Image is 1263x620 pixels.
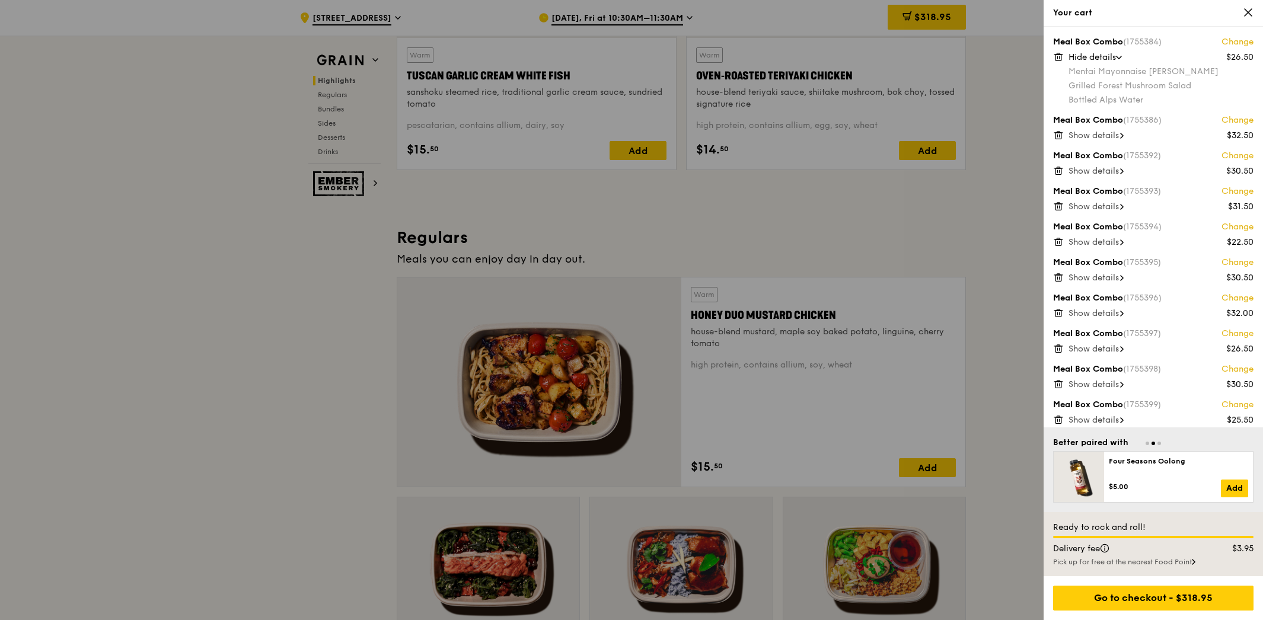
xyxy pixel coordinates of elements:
a: Change [1221,257,1254,269]
div: Pick up for free at the nearest Food Point [1053,557,1254,567]
span: Show details [1069,202,1119,212]
span: (1755397) [1123,328,1161,338]
div: Meal Box Combo [1053,257,1254,269]
div: $31.50 [1228,201,1254,213]
span: (1755394) [1123,222,1162,232]
a: Change [1221,36,1254,48]
span: Hide details [1069,52,1116,62]
div: Meal Box Combo [1053,150,1254,162]
span: (1755395) [1123,257,1161,267]
span: Show details [1069,237,1119,247]
span: (1755396) [1123,293,1162,303]
div: Four Seasons Oolong [1109,456,1248,466]
div: $5.00 [1109,482,1221,491]
a: Change [1221,186,1254,197]
div: $32.50 [1227,130,1254,142]
div: Delivery fee [1046,543,1207,555]
div: $25.50 [1227,414,1254,426]
div: $26.50 [1226,52,1254,63]
span: Show details [1069,344,1119,354]
span: Go to slide 2 [1152,442,1155,445]
div: Better paired with [1053,437,1128,449]
div: Your cart [1053,7,1254,19]
span: Show details [1069,379,1119,389]
div: Bottled Alps Water [1069,94,1254,106]
div: Meal Box Combo [1053,114,1254,126]
div: Meal Box Combo [1053,36,1254,48]
span: (1755399) [1123,400,1161,410]
span: Show details [1069,415,1119,425]
span: Go to slide 3 [1157,442,1161,445]
div: Meal Box Combo [1053,186,1254,197]
span: (1755393) [1123,186,1161,196]
div: $30.50 [1226,272,1254,284]
span: Show details [1069,166,1119,176]
div: $30.50 [1226,165,1254,177]
a: Change [1221,292,1254,304]
div: Meal Box Combo [1053,328,1254,340]
div: $22.50 [1227,237,1254,248]
span: (1755392) [1123,151,1161,161]
span: Show details [1069,308,1119,318]
div: Ready to rock and roll! [1053,522,1254,533]
span: Show details [1069,130,1119,140]
div: Meal Box Combo [1053,399,1254,411]
div: $30.50 [1226,379,1254,391]
div: $26.50 [1226,343,1254,355]
div: Meal Box Combo [1053,292,1254,304]
div: $3.95 [1207,543,1261,555]
div: Mentai Mayonnaise [PERSON_NAME] [1069,66,1254,78]
span: Show details [1069,273,1119,283]
a: Change [1221,221,1254,233]
div: $32.00 [1226,308,1254,319]
span: (1755386) [1123,115,1162,125]
div: Meal Box Combo [1053,363,1254,375]
a: Change [1221,114,1254,126]
a: Change [1221,399,1254,411]
div: Grilled Forest Mushroom Salad [1069,80,1254,92]
span: (1755384) [1123,37,1162,47]
span: Go to slide 1 [1146,442,1149,445]
a: Change [1221,150,1254,162]
a: Add [1221,480,1248,497]
div: Meal Box Combo [1053,221,1254,233]
a: Change [1221,363,1254,375]
a: Change [1221,328,1254,340]
span: (1755398) [1123,364,1161,374]
div: Go to checkout - $318.95 [1053,586,1254,611]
